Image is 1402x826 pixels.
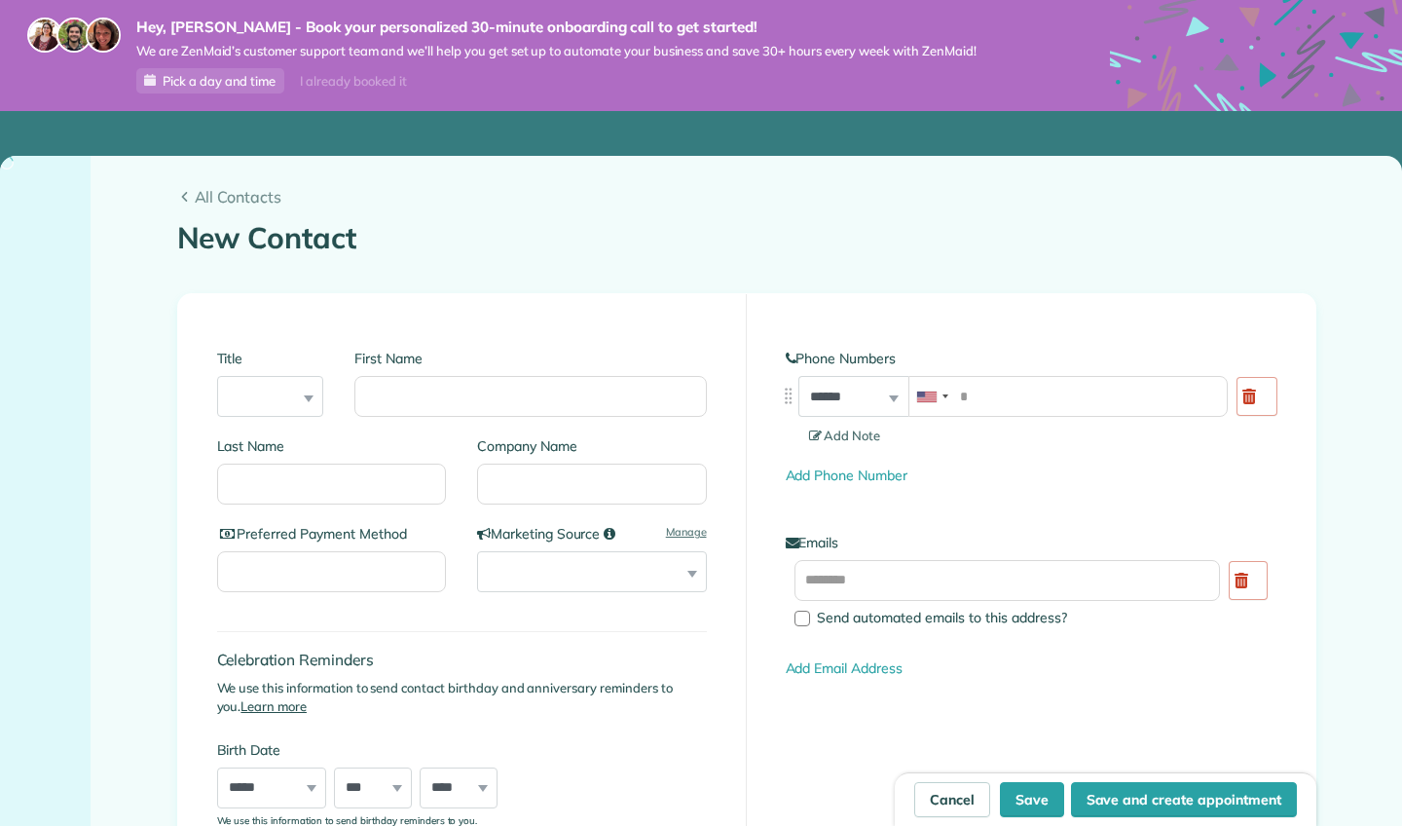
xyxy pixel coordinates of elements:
span: Send automated emails to this address? [817,609,1067,626]
label: Marketing Source [477,524,707,544]
div: United States: +1 [909,377,954,416]
strong: Hey, [PERSON_NAME] - Book your personalized 30-minute onboarding call to get started! [136,18,977,37]
img: maria-72a9807cf96188c08ef61303f053569d2e2a8a1cde33d635c8a3ac13582a053d.jpg [27,18,62,53]
a: Add Phone Number [786,467,907,484]
button: Save [1000,782,1064,817]
a: Add Email Address [786,659,903,677]
a: Cancel [914,782,990,817]
label: Birth Date [217,740,543,760]
a: Manage [666,524,707,541]
label: Last Name [217,436,447,456]
span: Add Note [809,428,881,443]
label: First Name [354,349,706,368]
img: michelle-19f622bdf1676172e81f8f8fba1fb50e276960ebfe0243fe18214015130c80e4.jpg [86,18,121,53]
span: Pick a day and time [163,73,276,89]
div: I already booked it [288,69,418,94]
sub: We use this information to send birthday reminders to you. [217,814,478,826]
h4: Celebration Reminders [217,652,707,668]
a: Learn more [240,698,307,714]
span: All Contacts [195,185,1316,208]
label: Preferred Payment Method [217,524,447,544]
button: Save and create appointment [1071,782,1297,817]
label: Emails [786,533,1276,552]
span: We are ZenMaid’s customer support team and we’ll help you get set up to automate your business an... [136,43,977,59]
img: jorge-587dff0eeaa6aab1f244e6dc62b8924c3b6ad411094392a53c71c6c4a576187d.jpg [56,18,92,53]
label: Phone Numbers [786,349,1276,368]
img: drag_indicator-119b368615184ecde3eda3c64c821f6cf29d3e2b97b89ee44bc31753036683e5.png [778,386,798,406]
label: Title [217,349,324,368]
a: Pick a day and time [136,68,284,94]
a: All Contacts [177,185,1316,208]
p: We use this information to send contact birthday and anniversary reminders to you. [217,679,707,717]
label: Company Name [477,436,707,456]
h1: New Contact [177,222,1316,254]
